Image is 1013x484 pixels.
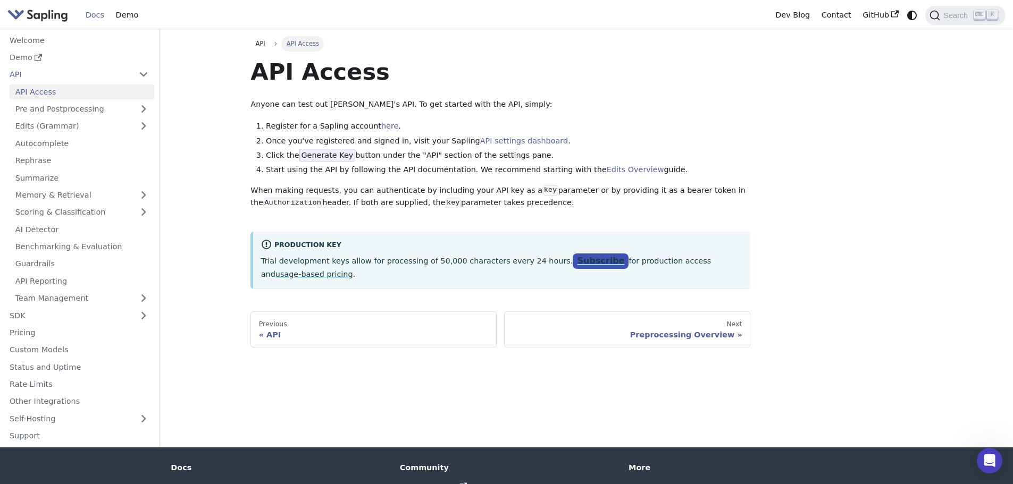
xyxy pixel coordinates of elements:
a: Team Management [10,291,154,306]
span: API [256,40,265,47]
a: Autocomplete [10,135,154,151]
a: Edits (Grammar) [10,118,154,134]
a: API [250,36,270,51]
button: Collapse sidebar category 'API' [133,67,154,82]
div: Docs [171,463,384,472]
button: Search (Ctrl+K) [925,6,1005,25]
a: Rate Limits [4,377,154,392]
a: Welcome [4,32,154,48]
p: When making requests, you can authenticate by including your API key as a parameter or by providi... [250,184,750,210]
a: Subscribe [573,253,629,269]
a: Demo [4,50,154,65]
div: API [259,330,489,339]
a: Pre and Postprocessing [10,101,154,117]
a: here [381,122,398,130]
a: Demo [110,7,144,23]
p: Anyone can test out [PERSON_NAME]'s API. To get started with the API, simply: [250,98,750,111]
iframe: Intercom live chat [977,448,1002,473]
kbd: K [987,10,998,20]
code: key [446,198,461,208]
button: Switch between dark and light mode (currently system mode) [905,7,920,23]
div: Previous [259,320,489,328]
a: API settings dashboard [480,137,568,145]
a: Custom Models [4,342,154,358]
span: API Access [281,36,324,51]
span: Generate Key [299,149,356,162]
code: key [542,185,558,196]
a: PreviousAPI [250,311,497,347]
li: Click the button under the "API" section of the settings pane. [266,149,750,162]
div: Next [513,320,742,328]
a: Contact [816,7,857,23]
h1: API Access [250,57,750,86]
span: Search [940,11,974,20]
a: Dev Blog [769,7,815,23]
a: API Reporting [10,273,154,288]
a: Rephrase [10,153,154,168]
a: API Access [10,84,154,99]
a: API [4,67,133,82]
code: Authorization [263,198,322,208]
a: Benchmarking & Evaluation [10,239,154,254]
a: usage-based pricing [275,270,353,278]
a: NextPreprocessing Overview [504,311,750,347]
a: Summarize [10,170,154,185]
a: Scoring & Classification [10,205,154,220]
nav: Breadcrumbs [250,36,750,51]
a: Self-Hosting [4,411,154,426]
a: Memory & Retrieval [10,188,154,203]
nav: Docs pages [250,311,750,347]
div: Preprocessing Overview [513,330,742,339]
li: Start using the API by following the API documentation. We recommend starting with the guide. [266,164,750,176]
button: Expand sidebar category 'SDK' [133,308,154,323]
a: Edits Overview [607,165,664,174]
li: Once you've registered and signed in, visit your Sapling . [266,135,750,148]
a: Docs [80,7,110,23]
a: AI Detector [10,222,154,237]
p: Trial development keys allow for processing of 50,000 characters every 24 hours. for production a... [261,254,743,281]
img: Sapling.ai [7,7,68,23]
a: GitHub [857,7,904,23]
a: Pricing [4,325,154,341]
a: Guardrails [10,256,154,271]
a: Support [4,428,154,444]
a: Sapling.ai [7,7,72,23]
li: Register for a Sapling account . [266,120,750,133]
a: SDK [4,308,133,323]
a: Other Integrations [4,394,154,409]
div: Production Key [261,239,743,252]
div: More [629,463,842,472]
div: Community [400,463,614,472]
a: Status and Uptime [4,359,154,375]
